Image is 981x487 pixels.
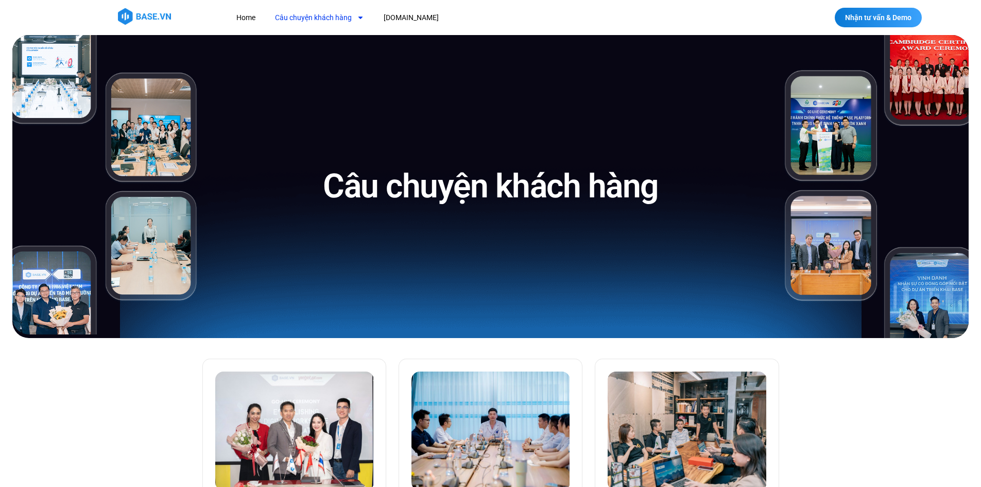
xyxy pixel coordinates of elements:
a: Nhận tư vấn & Demo [835,8,922,27]
nav: Menu [229,8,628,27]
h1: Câu chuyện khách hàng [323,165,658,208]
a: Home [229,8,263,27]
a: Câu chuyện khách hàng [267,8,372,27]
a: [DOMAIN_NAME] [376,8,446,27]
span: Nhận tư vấn & Demo [845,14,911,21]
